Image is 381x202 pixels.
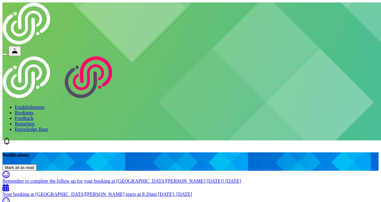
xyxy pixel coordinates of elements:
span: [DATE] [176,192,192,197]
img: Logo [2,56,63,98]
button: Mark all as read [2,164,37,171]
a: Bookings [15,110,33,115]
a: Establishments [15,105,45,110]
a: Your booking at [GEOGRAPHIC_DATA][PERSON_NAME] starts at 8:20am [DATE]. [DATE] [2,184,379,197]
span: Remember to complete the follow up for your booking at [GEOGRAPHIC_DATA][PERSON_NAME] [DATE]! [2,178,224,184]
a: Reporting [15,121,34,126]
img: Logo [2,2,63,45]
a: Knowledge Base [15,127,48,132]
span: Your booking at [GEOGRAPHIC_DATA][PERSON_NAME] starts at 8:20am [DATE]. [2,192,175,197]
span: [DATE] [225,178,241,184]
a: Feedback [15,116,33,121]
a: Remember to complete the follow up for your booking at [GEOGRAPHIC_DATA][PERSON_NAME] [DATE]! [DATE] [2,171,379,184]
span: Notifications [2,152,29,158]
img: Logo [64,56,125,98]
